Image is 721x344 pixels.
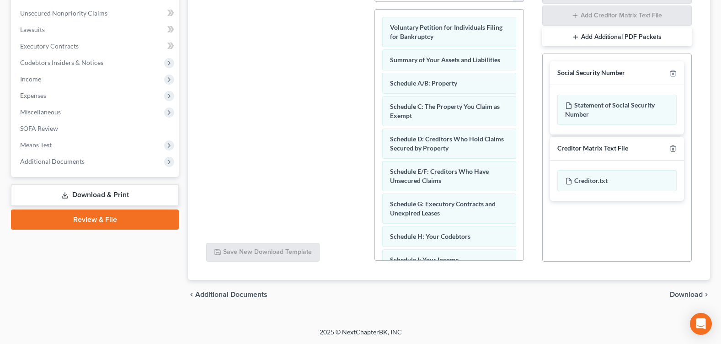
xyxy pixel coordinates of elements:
span: SOFA Review [20,124,58,132]
div: Open Intercom Messenger [690,313,712,335]
button: Save New Download Template [206,243,320,262]
a: SOFA Review [13,120,179,137]
span: Schedule I: Your Income [390,256,459,263]
div: 2025 © NextChapterBK, INC [100,328,621,344]
div: Creditor.txt [557,170,677,191]
a: Unsecured Nonpriority Claims [13,5,179,21]
button: Download chevron_right [670,291,710,298]
span: Additional Documents [195,291,267,298]
a: Download & Print [11,184,179,206]
span: Voluntary Petition for Individuals Filing for Bankruptcy [390,23,502,40]
span: Lawsuits [20,26,45,33]
span: Expenses [20,91,46,99]
span: Schedule A/B: Property [390,79,457,87]
span: Codebtors Insiders & Notices [20,59,103,66]
span: Executory Contracts [20,42,79,50]
span: Income [20,75,41,83]
div: Creditor Matrix Text File [557,144,628,153]
span: Download [670,291,703,298]
span: Schedule H: Your Codebtors [390,232,470,240]
a: Lawsuits [13,21,179,38]
span: Additional Documents [20,157,85,165]
a: Executory Contracts [13,38,179,54]
span: Schedule G: Executory Contracts and Unexpired Leases [390,200,496,217]
span: Summary of Your Assets and Liabilities [390,56,500,64]
span: Unsecured Nonpriority Claims [20,9,107,17]
span: Schedule D: Creditors Who Hold Claims Secured by Property [390,135,504,152]
div: Social Security Number [557,69,625,77]
a: chevron_left Additional Documents [188,291,267,298]
div: Statement of Social Security Number [557,95,677,125]
span: Schedule E/F: Creditors Who Have Unsecured Claims [390,167,489,184]
span: Schedule C: The Property You Claim as Exempt [390,102,500,119]
button: Add Additional PDF Packets [542,27,692,47]
a: Review & File [11,210,179,230]
button: Add Creditor Matrix Text File [542,5,692,26]
i: chevron_right [703,291,710,298]
span: Means Test [20,141,52,149]
i: chevron_left [188,291,195,298]
span: Miscellaneous [20,108,61,116]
